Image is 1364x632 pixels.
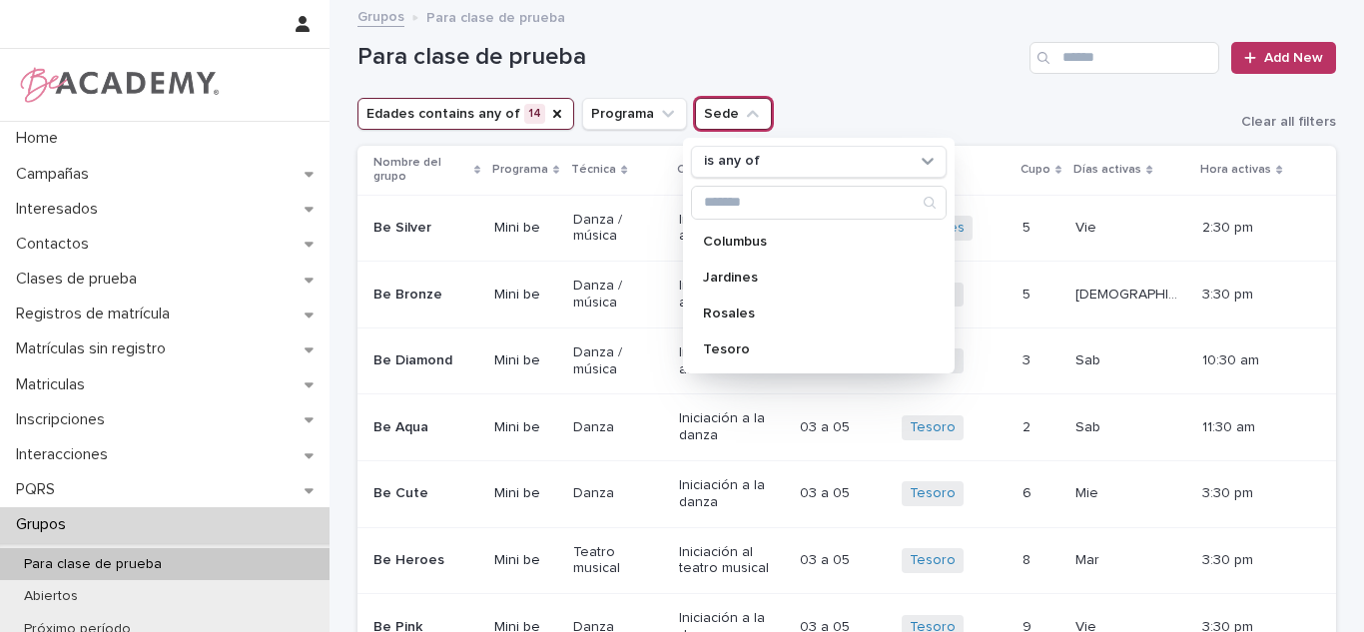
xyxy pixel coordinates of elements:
[910,485,956,502] a: Tesoro
[703,307,915,320] p: Rosales
[1202,220,1304,237] p: 2:30 pm
[573,544,663,578] p: Teatro musical
[692,187,946,219] input: Search
[494,352,557,369] p: Mini be
[494,485,557,502] p: Mini be
[1225,115,1336,129] button: Clear all filters
[1029,42,1219,74] input: Search
[573,344,663,378] p: Danza / música
[494,552,557,569] p: Mini be
[704,153,760,170] p: is any of
[1075,415,1104,436] p: Sab
[1075,348,1104,369] p: Sab
[8,445,124,464] p: Interacciones
[8,305,186,323] p: Registros de matrícula
[357,4,404,27] a: Grupos
[1202,419,1304,436] p: 11:30 am
[8,339,182,358] p: Matrículas sin registro
[1264,51,1323,65] span: Add New
[910,419,956,436] a: Tesoro
[8,270,153,289] p: Clases de prueba
[910,552,956,569] a: Tesoro
[373,419,478,436] p: Be Aqua
[677,159,715,181] p: Clases
[494,419,557,436] p: Mini be
[357,195,1336,262] tr: Be SilverMini beDanza / músicaIniciación artística01.5 a 02.501.5 a 02.5 Jardines 55 VieVie 2:30 pm
[8,410,121,429] p: Inscripciones
[8,556,178,573] p: Para clase de prueba
[800,481,854,502] p: 03 a 05
[573,419,663,436] p: Danza
[703,342,915,356] p: Tesoro
[357,43,1022,72] h1: Para clase de prueba
[357,394,1336,461] tr: Be AquaMini beDanzaIniciación a la danza03 a 0503 a 05 Tesoro 22 SabSab 11:30 am
[800,548,854,569] p: 03 a 05
[1202,287,1304,304] p: 3:30 pm
[1023,283,1034,304] p: 5
[373,485,478,502] p: Be Cute
[691,186,947,220] div: Search
[679,278,783,312] p: Iniciación artística
[1073,159,1141,181] p: Días activas
[426,5,565,27] p: Para clase de prueba
[1023,548,1034,569] p: 8
[1202,552,1304,569] p: 3:30 pm
[1023,415,1034,436] p: 2
[492,159,548,181] p: Programa
[357,460,1336,527] tr: Be CuteMini beDanzaIniciación a la danza03 a 0503 a 05 Tesoro 66 MieMie 3:30 pm
[8,480,71,499] p: PQRS
[703,271,915,285] p: Jardines
[8,129,74,148] p: Home
[357,327,1336,394] tr: Be DiamondMini beDanza / músicaIniciación artística02.5 a 0302.5 a 03 Tesoro 33 SabSab 10:30 am
[582,98,687,130] button: Programa
[8,235,105,254] p: Contactos
[800,415,854,436] p: 03 a 05
[1023,348,1034,369] p: 3
[1021,159,1050,181] p: Cupo
[16,65,221,105] img: WPrjXfSUmiLcdUfaYY4Q
[494,220,557,237] p: Mini be
[1202,485,1304,502] p: 3:30 pm
[1023,481,1035,502] p: 6
[373,152,469,189] p: Nombre del grupo
[1241,115,1336,129] span: Clear all filters
[1075,216,1100,237] p: Vie
[571,159,616,181] p: Técnica
[1075,283,1190,304] p: [DEMOGRAPHIC_DATA]
[679,410,783,444] p: Iniciación a la danza
[373,220,478,237] p: Be Silver
[373,552,478,569] p: Be Heroes
[8,588,94,605] p: Abiertos
[573,278,663,312] p: Danza / música
[357,262,1336,328] tr: Be BronzeMini beDanza / músicaIniciación artística02 a 0302 a 03 Tesoro 55 [DEMOGRAPHIC_DATA][DEM...
[1202,352,1304,369] p: 10:30 am
[1231,42,1336,74] a: Add New
[8,200,114,219] p: Interesados
[679,344,783,378] p: Iniciación artística
[679,212,783,246] p: Iniciación artística
[8,515,82,534] p: Grupos
[1023,216,1034,237] p: 5
[703,235,915,249] p: Columbus
[8,375,101,394] p: Matriculas
[695,98,772,130] button: Sede
[494,287,557,304] p: Mini be
[1200,159,1271,181] p: Hora activas
[373,352,478,369] p: Be Diamond
[357,527,1336,594] tr: Be HeroesMini beTeatro musicalIniciación al teatro musical03 a 0503 a 05 Tesoro 88 MarMar 3:30 pm
[8,165,105,184] p: Campañas
[679,544,783,578] p: Iniciación al teatro musical
[573,212,663,246] p: Danza / música
[679,477,783,511] p: Iniciación a la danza
[1075,548,1103,569] p: Mar
[1075,481,1102,502] p: Mie
[373,287,478,304] p: Be Bronze
[573,485,663,502] p: Danza
[357,98,574,130] button: Edades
